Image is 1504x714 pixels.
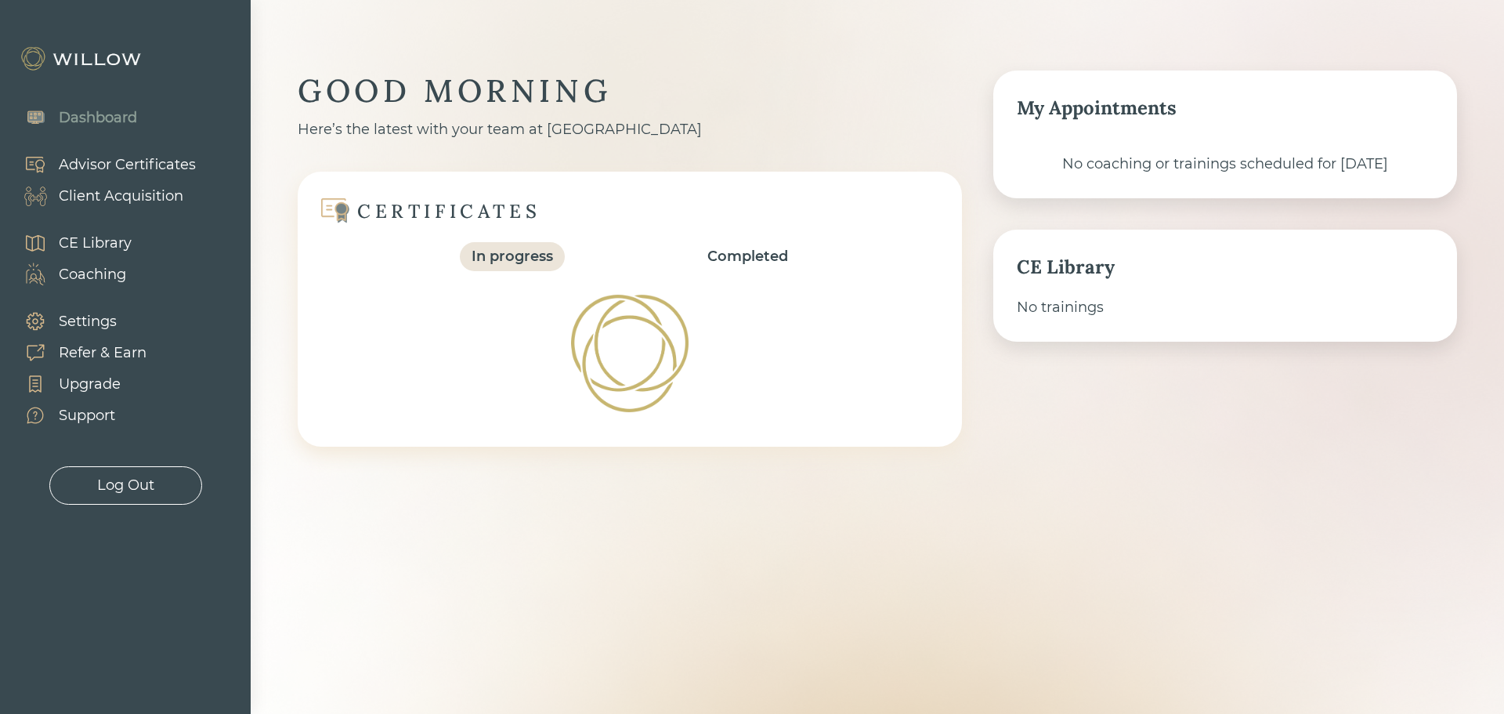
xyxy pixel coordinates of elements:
[59,186,183,207] div: Client Acquisition
[97,475,154,496] div: Log Out
[8,102,137,133] a: Dashboard
[8,337,146,368] a: Refer & Earn
[8,180,196,212] a: Client Acquisition
[551,275,709,433] img: Loading!
[8,227,132,259] a: CE Library
[59,311,117,332] div: Settings
[8,149,196,180] a: Advisor Certificates
[1017,94,1433,122] div: My Appointments
[707,246,788,267] div: Completed
[59,154,196,176] div: Advisor Certificates
[59,405,115,426] div: Support
[59,374,121,395] div: Upgrade
[472,246,553,267] div: In progress
[1017,154,1433,175] div: No coaching or trainings scheduled for [DATE]
[298,119,962,140] div: Here’s the latest with your team at [GEOGRAPHIC_DATA]
[298,71,962,111] div: GOOD MORNING
[8,259,132,290] a: Coaching
[59,107,137,129] div: Dashboard
[59,343,146,364] div: Refer & Earn
[59,233,132,254] div: CE Library
[59,264,126,285] div: Coaching
[1017,253,1433,281] div: CE Library
[8,306,146,337] a: Settings
[357,199,540,223] div: CERTIFICATES
[1017,297,1433,318] div: No trainings
[8,368,146,400] a: Upgrade
[20,46,145,71] img: Willow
